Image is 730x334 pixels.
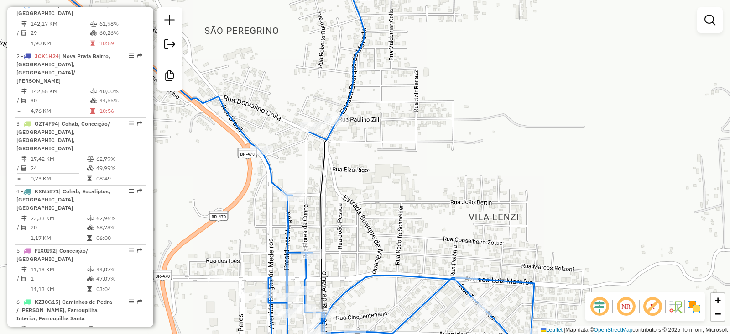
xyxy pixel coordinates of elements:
[21,276,27,281] i: Total de Atividades
[30,39,90,48] td: 4,90 KM
[16,233,21,243] td: =
[96,174,142,183] td: 08:49
[16,274,21,283] td: /
[16,298,112,322] span: 6 -
[30,164,87,173] td: 24
[96,164,142,173] td: 49,99%
[16,53,110,84] span: 2 -
[21,267,27,272] i: Distância Total
[30,154,87,164] td: 17,42 KM
[87,276,94,281] i: % de utilização da cubagem
[96,324,137,334] td: 51,87%
[30,214,87,223] td: 23,33 KM
[129,248,134,253] em: Opções
[30,96,90,105] td: 30
[711,293,725,307] a: Zoom in
[16,106,21,116] td: =
[99,87,142,96] td: 40,00%
[99,28,142,37] td: 60,26%
[594,327,633,333] a: OpenStreetMap
[16,120,110,152] span: | Cohab, Conceição/ [GEOGRAPHIC_DATA], [GEOGRAPHIC_DATA], [GEOGRAPHIC_DATA]
[99,19,142,28] td: 61,98%
[30,223,87,232] td: 20
[35,53,59,59] span: JCK1H24
[16,247,88,262] span: 5 -
[16,298,112,322] span: | Caminhos de Pedra / [PERSON_NAME], Farroupilha Interior, Farroupilha Santa
[96,285,142,294] td: 03:04
[35,298,58,305] span: KZJ0G15
[129,53,134,58] em: Opções
[161,67,179,87] a: Criar modelo
[30,28,90,37] td: 29
[96,233,142,243] td: 06:00
[16,285,21,294] td: =
[16,96,21,105] td: /
[30,274,87,283] td: 1
[538,326,730,334] div: Map data © contributors,© 2025 TomTom, Microsoft
[16,174,21,183] td: =
[90,21,97,27] i: % de utilização do peso
[96,154,142,164] td: 62,79%
[87,165,94,171] i: % de utilização da cubagem
[137,248,142,253] em: Rota exportada
[16,164,21,173] td: /
[87,225,94,230] i: % de utilização da cubagem
[16,28,21,37] td: /
[161,35,179,56] a: Exportar sessão
[16,188,110,211] span: 4 -
[589,296,610,318] span: Ocultar deslocamento
[35,188,59,195] span: KXN5871
[137,188,142,194] em: Rota exportada
[30,285,87,294] td: 11,13 KM
[30,19,90,28] td: 142,17 KM
[715,308,721,319] span: −
[30,87,90,96] td: 142,65 KM
[35,120,58,127] span: OZT4F94
[129,188,134,194] em: Opções
[21,165,27,171] i: Total de Atividades
[129,299,134,304] em: Opções
[87,286,92,292] i: Tempo total em rota
[715,294,721,306] span: +
[21,216,27,221] i: Distância Total
[99,96,142,105] td: 44,55%
[90,41,95,46] i: Tempo total em rota
[90,89,97,94] i: % de utilização do peso
[21,21,27,27] i: Distância Total
[541,327,563,333] a: Leaflet
[641,296,663,318] span: Exibir rótulo
[90,30,97,36] i: % de utilização da cubagem
[21,225,27,230] i: Total de Atividades
[30,233,87,243] td: 1,17 KM
[35,247,56,254] span: FIX0I92
[90,98,97,103] i: % de utilização da cubagem
[668,299,683,314] img: Fluxo de ruas
[30,174,87,183] td: 0,73 KM
[16,120,110,152] span: 3 -
[21,98,27,103] i: Total de Atividades
[30,324,87,334] td: 104,95 KM
[137,299,142,304] em: Rota exportada
[138,326,144,332] i: Rota otimizada
[16,223,21,232] td: /
[564,327,565,333] span: |
[90,108,95,114] i: Tempo total em rota
[99,106,142,116] td: 10:56
[687,299,702,314] img: Exibir/Ocultar setores
[87,216,94,221] i: % de utilização do peso
[129,121,134,126] em: Opções
[96,265,142,274] td: 44,07%
[87,176,92,181] i: Tempo total em rota
[96,274,142,283] td: 47,07%
[21,89,27,94] i: Distância Total
[21,30,27,36] i: Total de Atividades
[137,121,142,126] em: Rota exportada
[87,235,92,241] i: Tempo total em rota
[87,267,94,272] i: % de utilização do peso
[615,296,637,318] span: Ocultar NR
[161,11,179,32] a: Nova sessão e pesquisa
[88,326,94,332] i: % de utilização do peso
[30,106,90,116] td: 4,76 KM
[701,11,719,29] a: Exibir filtros
[87,156,94,162] i: % de utilização do peso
